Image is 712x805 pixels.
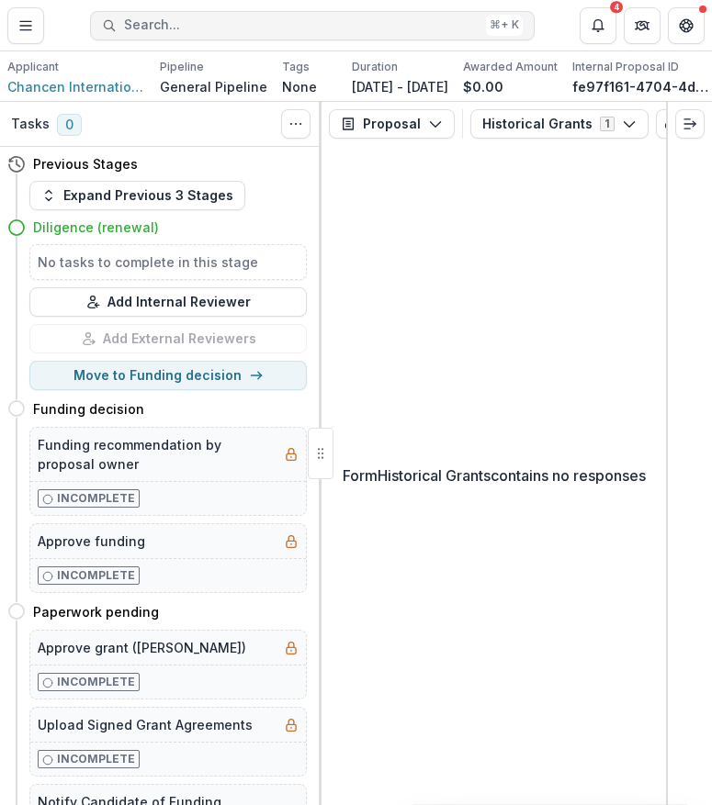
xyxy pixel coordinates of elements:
[486,15,523,35] div: ⌘ + K
[38,531,145,551] h5: Approve funding
[463,77,503,96] p: $0.00
[29,324,307,353] button: Add External Reviewers
[29,181,245,210] button: Expand Previous 3 Stages
[281,109,311,139] button: Toggle View Cancelled Tasks
[38,435,277,474] h5: Funding recommendation by proposal owner
[160,59,204,75] p: Pipeline
[352,59,398,75] p: Duration
[656,109,685,139] button: View Attached Files
[7,77,145,96] a: Chancen International
[610,1,623,14] div: 4
[572,77,710,96] p: fe97f161-4704-4d96-881a-21a1fb77a909
[38,715,253,734] h5: Upload Signed Grant Agreements
[29,361,307,390] button: Move to Funding decision
[33,154,138,173] h4: Previous Stages
[282,59,310,75] p: Tags
[675,109,705,139] button: Expand right
[124,17,479,33] span: Search...
[33,399,144,419] h4: Funding decision
[7,59,59,75] p: Applicant
[57,674,135,690] p: Incomplete
[90,11,535,40] button: Search...
[470,109,649,139] button: Historical Grants1
[33,218,159,237] h4: Diligence (renewal)
[38,252,299,272] h5: No tasks to complete in this stage
[11,117,50,132] h3: Tasks
[463,59,558,75] p: Awarded Amount
[580,7,616,44] button: Notifications
[57,114,82,136] span: 0
[29,287,307,317] button: Add Internal Reviewer
[329,109,455,139] button: Proposal
[572,59,679,75] p: Internal Proposal ID
[38,638,246,657] h5: Approve grant ([PERSON_NAME])
[57,490,135,507] p: Incomplete
[624,7,661,44] button: Partners
[57,751,135,767] p: Incomplete
[57,567,135,584] p: Incomplete
[343,464,646,486] p: Form Historical Grants contains no responses
[33,602,159,621] h4: Paperwork pending
[668,7,705,44] button: Get Help
[7,7,44,44] button: Toggle Menu
[352,77,448,96] p: [DATE] - [DATE]
[160,77,267,96] p: General Pipeline
[282,77,317,96] p: None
